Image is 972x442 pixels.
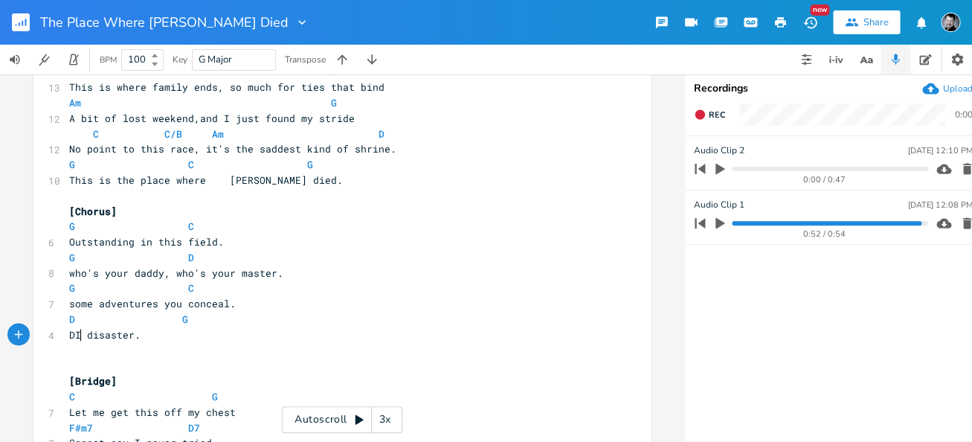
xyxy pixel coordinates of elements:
span: Am [212,127,224,141]
span: The Place Where [PERSON_NAME] Died [40,16,289,29]
div: Key [173,55,187,64]
div: Share [863,16,888,29]
div: Transpose [285,55,326,64]
span: Outstanding in this field. [69,235,224,249]
span: C [69,390,75,403]
div: 0:00 [954,110,972,119]
span: G [69,251,75,264]
div: New [810,4,829,16]
span: G [182,313,188,326]
span: C [188,281,194,295]
span: Let me get this off my chest [69,406,236,419]
span: G [69,220,75,233]
span: [Chorus] [69,205,117,218]
div: BPM [100,56,117,64]
span: who's your daddy, who's your master. [69,266,283,280]
div: 0:00 / 0:47 [720,176,928,184]
div: 3x [372,406,399,433]
span: D [188,251,194,264]
div: Autoscroll [282,406,402,433]
span: Rec [709,109,725,121]
div: 0:52 / 0:54 [720,230,928,238]
button: Rec [688,103,731,126]
span: A bit of lost weekend,and I just found my stride [69,112,355,125]
button: Share [833,10,900,34]
img: Timothy James [941,13,960,32]
button: New [795,9,825,36]
span: D [69,313,75,326]
div: [DATE] 12:08 PM [907,201,972,209]
span: Audio Clip 1 [694,198,744,212]
span: some adventures you conceal. [69,297,236,310]
div: [DATE] 12:10 PM [907,147,972,155]
span: This is where family ends, so much for ties that bind [69,80,384,94]
span: No point to this race, it's the saddest kind of shrine. [69,142,396,156]
span: D [379,127,384,141]
span: C/B [164,127,182,141]
span: G [212,390,218,403]
div: Upload [942,83,972,95]
span: G [307,158,313,171]
span: C [188,158,194,171]
span: G [69,158,75,171]
span: G [69,281,75,295]
button: Upload [922,80,972,97]
span: [Bridge] [69,374,117,388]
span: D7 [188,421,200,435]
span: DI disaster. [69,328,141,342]
span: C [188,220,194,233]
span: Am [69,96,81,109]
span: G Major [199,53,232,66]
span: Audio Clip 2 [694,144,744,158]
span: C [93,127,99,141]
span: F#m7 [69,421,93,435]
span: This is the place where [PERSON_NAME] died. [69,173,343,187]
span: G [331,96,337,109]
